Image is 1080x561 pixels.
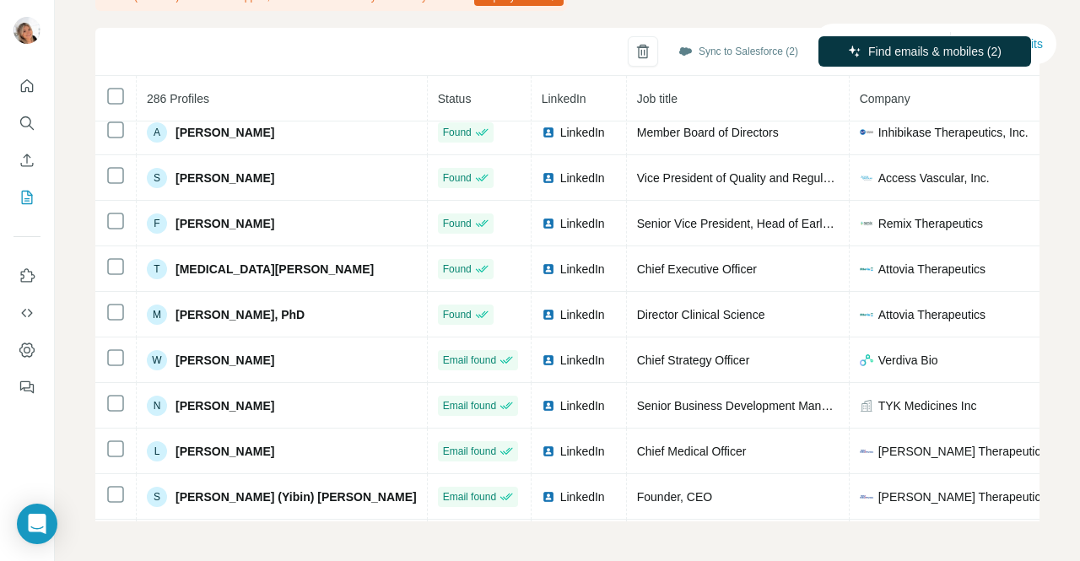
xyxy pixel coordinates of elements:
img: company-logo [860,490,873,504]
span: Email found [443,444,496,459]
span: [PERSON_NAME] [175,352,274,369]
span: Chief Executive Officer [637,262,757,276]
span: 286 Profiles [147,92,209,105]
span: Found [443,170,472,186]
img: company-logo [860,129,873,135]
img: LinkedIn logo [542,353,555,367]
p: 1,015 [850,34,884,54]
span: Director Clinical Science [637,308,765,321]
img: company-logo [860,262,873,276]
span: Attovia Therapeutics [878,261,985,278]
div: S [147,487,167,507]
div: M [147,305,167,325]
button: Buy credits [964,32,1043,56]
div: W [147,350,167,370]
button: Enrich CSV [13,145,40,175]
div: A [147,122,167,143]
span: Find emails & mobiles (2) [868,43,1002,60]
span: Chief Medical Officer [637,445,747,458]
span: LinkedIn [560,261,605,278]
span: LinkedIn [560,443,605,460]
img: LinkedIn logo [542,126,555,139]
span: LinkedIn [560,215,605,232]
span: Found [443,216,472,231]
span: Member Board of Directors [637,126,779,139]
span: Remix Therapeutics [878,215,983,232]
span: [PERSON_NAME], PhD [175,306,305,323]
span: LinkedIn [560,170,605,186]
img: LinkedIn logo [542,171,555,185]
img: LinkedIn logo [542,399,555,413]
button: Feedback [13,372,40,402]
img: LinkedIn logo [542,490,555,504]
button: Quick start [13,71,40,101]
span: [PERSON_NAME] Therapeutics [878,443,1047,460]
img: company-logo [860,308,873,321]
span: Status [438,92,472,105]
span: [MEDICAL_DATA][PERSON_NAME] [175,261,374,278]
span: Verdiva Bio [878,352,938,369]
button: Dashboard [13,335,40,365]
div: Open Intercom Messenger [17,504,57,544]
img: LinkedIn logo [542,217,555,230]
span: Access Vascular, Inc. [878,170,990,186]
span: [PERSON_NAME] [175,215,274,232]
span: LinkedIn [560,397,605,414]
div: F [147,213,167,234]
span: Email found [443,353,496,368]
span: Founder, CEO [637,490,713,504]
img: company-logo [860,353,873,367]
span: [PERSON_NAME] [175,443,274,460]
span: LinkedIn [542,92,586,105]
span: Found [443,307,472,322]
span: LinkedIn [560,352,605,369]
span: TYK Medicines Inc [878,397,977,414]
span: Found [443,262,472,277]
span: Inhibikase Therapeutics, Inc. [878,124,1029,141]
button: Use Surfe API [13,298,40,328]
img: LinkedIn logo [542,262,555,276]
span: Found [443,125,472,140]
img: company-logo [860,217,873,230]
button: Search [13,108,40,138]
span: Senior Business Development Manager [637,399,845,413]
img: Avatar [13,17,40,44]
span: [PERSON_NAME] [175,170,274,186]
div: S [147,168,167,188]
span: LinkedIn [560,306,605,323]
span: Senior Vice President, Head of Early Research [637,217,883,230]
span: Company [860,92,910,105]
img: LinkedIn logo [542,445,555,458]
span: Job title [637,92,678,105]
span: Chief Strategy Officer [637,353,750,367]
button: Sync to Salesforce (2) [667,39,810,64]
button: Use Surfe on LinkedIn [13,261,40,291]
span: LinkedIn [560,488,605,505]
span: Email found [443,489,496,504]
img: company-logo [860,171,873,185]
div: T [147,259,167,279]
button: My lists [13,182,40,213]
p: 91 [921,34,937,54]
span: Attovia Therapeutics [878,306,985,323]
span: [PERSON_NAME] Therapeutics [878,488,1047,505]
span: [PERSON_NAME] [175,124,274,141]
span: Email found [443,398,496,413]
button: Find emails & mobiles (2) [818,36,1031,67]
span: [PERSON_NAME] [175,397,274,414]
img: LinkedIn logo [542,308,555,321]
span: [PERSON_NAME] (Yibin) [PERSON_NAME] [175,488,417,505]
div: L [147,441,167,461]
img: company-logo [860,445,873,458]
div: N [147,396,167,416]
span: LinkedIn [560,124,605,141]
span: Vice President of Quality and Regulatory [637,171,850,185]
